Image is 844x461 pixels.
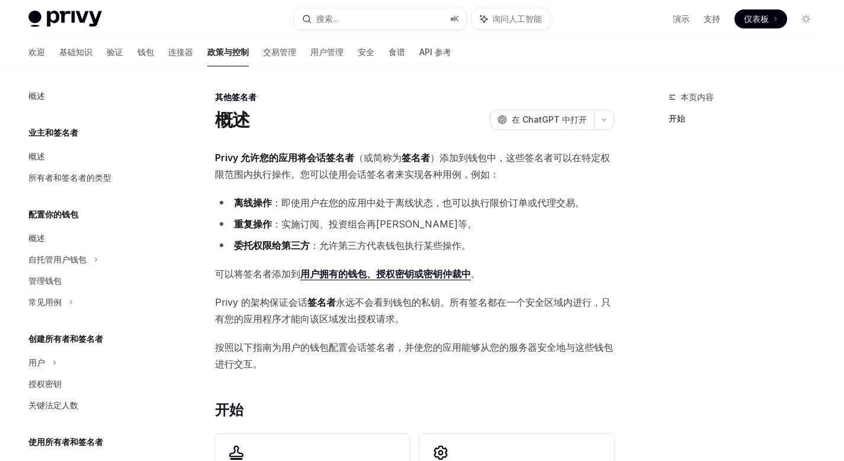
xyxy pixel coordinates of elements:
[215,341,613,370] font: 按照以下指南为用户的钱包配置会话签名者，并使您的应用能够从您的服务器安全地与这些钱包进行交互。
[59,47,92,57] font: 基础知识
[419,38,451,66] a: API 参考
[358,47,374,57] font: 安全
[28,400,78,410] font: 关键法定人数
[19,146,171,167] a: 概述
[137,38,154,66] a: 钱包
[107,47,123,57] font: 验证
[263,38,296,66] a: 交易管理
[310,239,471,251] font: ：允许第三方代表钱包执行某些操作。
[28,297,62,307] font: 常见用例
[215,296,307,308] font: Privy 的架构保证会话
[28,379,62,389] font: 授权密钥
[19,373,171,395] a: 授权密钥
[354,152,402,164] font: （或简称为
[272,218,477,230] font: ：实施订阅、投资组合再[PERSON_NAME]等。
[107,38,123,66] a: 验证
[316,14,338,24] font: 搜索...
[215,109,250,130] font: 概述
[454,14,459,23] font: K
[673,14,689,24] font: 演示
[234,218,272,230] font: 重复操作
[215,268,300,280] font: 可以将签名者添加到
[681,92,714,102] font: 本页内容
[234,197,272,209] font: 离线操作
[28,38,45,66] a: 欢迎
[234,239,310,251] font: 委托权限给第三方
[450,14,454,23] font: ⌘
[272,197,585,209] font: ：即使用户在您的应用中处于离线状态，也可以执行限价订单或代理交易。
[19,270,171,292] a: 管理钱包
[492,14,542,24] font: 询问人工智能
[168,38,193,66] a: 连接器
[358,38,374,66] a: 安全
[19,228,171,249] a: 概述
[669,109,825,128] a: 开始
[430,152,458,164] font: ）添加
[28,437,103,447] font: 使用所有者和签名者
[744,14,769,24] font: 仪表板
[472,8,550,30] button: 询问人工智能
[28,233,45,243] font: 概述
[28,254,86,264] font: 自托管用户钱包
[389,38,405,66] a: 食谱
[28,151,45,161] font: 概述
[310,47,344,57] font: 用户管理
[490,110,594,130] button: 在 ChatGPT 中打开
[28,357,45,367] font: 用户
[28,91,45,101] font: 概述
[389,47,405,57] font: 食谱
[294,8,466,30] button: 搜索...⌘K
[263,47,296,57] font: 交易管理
[207,47,249,57] font: 政策与控制
[307,296,336,308] font: 签名者
[471,268,480,280] font: 。
[734,9,787,28] a: 仪表板
[512,114,587,124] font: 在 ChatGPT 中打开
[215,152,354,164] font: Privy 允许您的应用将会话签名者
[402,152,430,164] font: 签名者
[28,209,78,219] font: 配置你的钱包
[28,47,45,57] font: 欢迎
[673,13,689,25] a: 演示
[28,276,62,286] font: 管理钱包
[28,11,102,27] img: 灯光标志
[28,127,78,137] font: 业主和签名者
[19,395,171,416] a: 关键法定人数
[704,13,720,25] a: 支持
[19,167,171,188] a: 所有者和签名者的类型
[797,9,816,28] button: 切换暗模式
[215,296,611,325] font: 永远不会看到钱包的私钥。所有签名都在一个安全区域内进行，只有您的应用程序才能向该区域发出授权请求。
[704,14,720,24] font: 支持
[59,38,92,66] a: 基础知识
[310,38,344,66] a: 用户管理
[28,172,111,183] font: 所有者和签名者的类型
[215,92,256,102] font: 其他签名者
[19,85,171,107] a: 概述
[137,47,154,57] font: 钱包
[215,401,243,418] font: 开始
[419,47,451,57] font: API 参考
[28,334,103,344] font: 创建所有者和签名者
[168,47,193,57] font: 连接器
[669,113,685,123] font: 开始
[300,268,471,280] a: 用户拥有的钱包、授权密钥或密钥仲裁中
[207,38,249,66] a: 政策与控制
